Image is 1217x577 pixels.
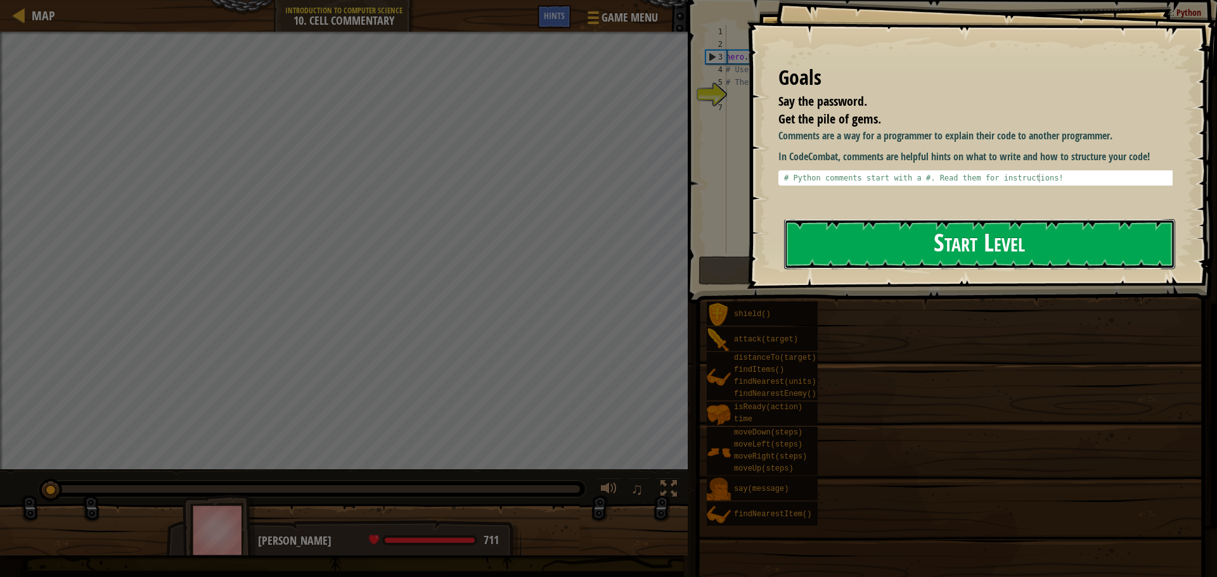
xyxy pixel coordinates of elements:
[734,428,802,437] span: moveDown(steps)
[706,51,726,63] div: 3
[734,485,789,493] span: say(message)
[25,7,55,24] a: Map
[699,256,1197,285] button: Run
[707,478,731,502] img: portrait.png
[707,503,731,527] img: portrait.png
[258,533,508,549] div: [PERSON_NAME]
[734,390,816,398] span: findNearestEnemy()
[707,403,731,427] img: portrait.png
[734,452,807,461] span: moveRight(steps)
[734,310,771,319] span: shield()
[734,365,784,374] span: findItems()
[778,110,881,127] span: Get the pile of gems.
[369,535,499,546] div: health: 711 / 711
[778,149,1182,164] p: In CodeCombat, comments are helpful hints on what to write and how to structure your code!
[734,335,798,344] span: attack(target)
[656,478,681,504] button: Toggle fullscreen
[763,92,1169,111] li: Say the password.
[763,110,1169,129] li: Get the pile of gems.
[734,510,811,519] span: findNearestItem()
[778,92,867,110] span: Say the password.
[707,328,731,352] img: portrait.png
[544,10,565,22] span: Hints
[707,365,731,390] img: portrait.png
[734,440,802,449] span: moveLeft(steps)
[707,440,731,464] img: portrait.png
[778,63,1173,92] div: Goals
[705,63,726,76] div: 4
[705,38,726,51] div: 2
[484,532,499,548] span: 711
[705,101,726,114] div: 7
[32,7,55,24] span: Map
[734,353,816,362] span: distanceTo(target)
[628,478,650,504] button: ♫
[631,479,643,498] span: ♫
[577,5,666,35] button: Game Menu
[734,403,802,412] span: isReady(action)
[784,219,1175,269] button: Start Level
[705,89,726,101] div: 6
[183,495,256,565] img: thang_avatar_frame.png
[778,129,1182,143] p: Comments are a way for a programmer to explain their code to another programmer.
[707,303,731,327] img: portrait.png
[705,25,726,38] div: 1
[602,10,658,26] span: Game Menu
[734,377,816,386] span: findNearest(units)
[705,76,726,89] div: 5
[734,464,794,473] span: moveUp(steps)
[734,415,752,424] span: time
[596,478,622,504] button: Adjust volume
